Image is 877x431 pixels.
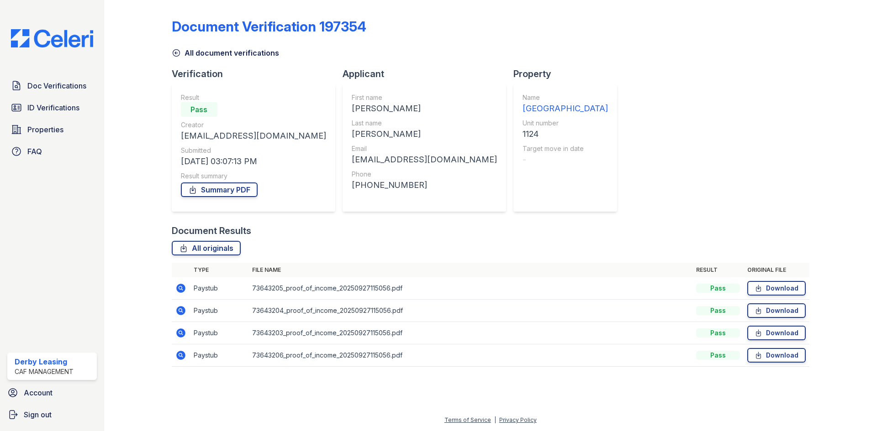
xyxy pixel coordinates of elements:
[352,170,497,179] div: Phone
[744,263,809,277] th: Original file
[172,47,279,58] a: All document verifications
[24,409,52,420] span: Sign out
[513,68,624,80] div: Property
[248,300,692,322] td: 73643204_proof_of_income_20250927115056.pdf
[248,277,692,300] td: 73643205_proof_of_income_20250927115056.pdf
[352,153,497,166] div: [EMAIL_ADDRESS][DOMAIN_NAME]
[444,416,491,423] a: Terms of Service
[696,284,740,293] div: Pass
[692,263,744,277] th: Result
[172,18,366,35] div: Document Verification 197354
[27,102,79,113] span: ID Verifications
[181,155,326,168] div: [DATE] 03:07:13 PM
[352,93,497,102] div: First name
[181,102,217,117] div: Pass
[7,99,97,117] a: ID Verifications
[248,344,692,367] td: 73643206_proof_of_income_20250927115056.pdf
[523,119,608,128] div: Unit number
[696,306,740,315] div: Pass
[24,387,53,398] span: Account
[181,130,326,142] div: [EMAIL_ADDRESS][DOMAIN_NAME]
[248,322,692,344] td: 73643203_proof_of_income_20250927115056.pdf
[747,303,806,318] a: Download
[343,68,513,80] div: Applicant
[181,182,258,197] a: Summary PDF
[523,93,608,102] div: Name
[190,277,248,300] td: Paystub
[7,77,97,95] a: Doc Verifications
[523,144,608,153] div: Target move in date
[27,124,63,135] span: Properties
[352,119,497,128] div: Last name
[499,416,537,423] a: Privacy Policy
[7,120,97,139] a: Properties
[4,29,100,47] img: CE_Logo_Blue-a8612792a0a2168367f1c8372b55b34899dd931a85d93a1a3d3e32e68fde9ad4.png
[190,344,248,367] td: Paystub
[523,128,608,140] div: 1124
[523,93,608,115] a: Name [GEOGRAPHIC_DATA]
[7,142,97,161] a: FAQ
[523,102,608,115] div: [GEOGRAPHIC_DATA]
[352,128,497,140] div: [PERSON_NAME]
[181,146,326,155] div: Submitted
[4,405,100,424] a: Sign out
[27,80,86,91] span: Doc Verifications
[747,281,806,296] a: Download
[172,224,251,237] div: Document Results
[494,416,496,423] div: |
[747,348,806,363] a: Download
[352,102,497,115] div: [PERSON_NAME]
[15,356,74,367] div: Derby Leasing
[248,263,692,277] th: File name
[523,153,608,166] div: -
[352,144,497,153] div: Email
[696,328,740,338] div: Pass
[696,351,740,360] div: Pass
[352,179,497,192] div: [PHONE_NUMBER]
[4,384,100,402] a: Account
[27,146,42,157] span: FAQ
[181,171,326,181] div: Result summary
[747,326,806,340] a: Download
[190,322,248,344] td: Paystub
[172,241,241,255] a: All originals
[190,300,248,322] td: Paystub
[172,68,343,80] div: Verification
[181,93,326,102] div: Result
[15,367,74,376] div: CAF Management
[190,263,248,277] th: Type
[181,120,326,130] div: Creator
